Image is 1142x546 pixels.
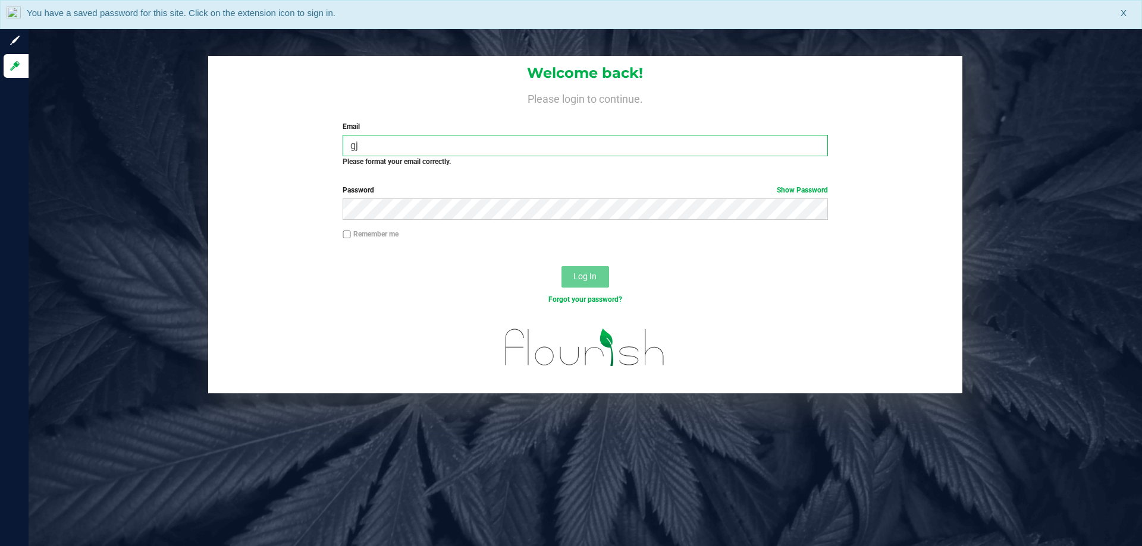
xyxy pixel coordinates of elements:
strong: Please format your email correctly. [343,157,451,166]
span: You have a saved password for this site. Click on the extension icon to sign in. [27,8,335,18]
inline-svg: Log in [9,60,21,72]
span: X [1121,7,1127,20]
span: Password [343,186,374,194]
span: Log In [573,272,597,281]
img: flourish_logo.svg [491,317,679,378]
inline-svg: Sign up [9,34,21,46]
h4: Please login to continue. [208,90,962,105]
input: Remember me [343,231,351,239]
button: Log In [561,266,609,288]
img: notLoggedInIcon.png [7,7,21,23]
label: Email [343,121,827,132]
label: Remember me [343,229,399,239]
h1: Welcome back! [208,65,962,81]
a: Forgot your password? [548,295,622,304]
a: Show Password [777,186,828,194]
